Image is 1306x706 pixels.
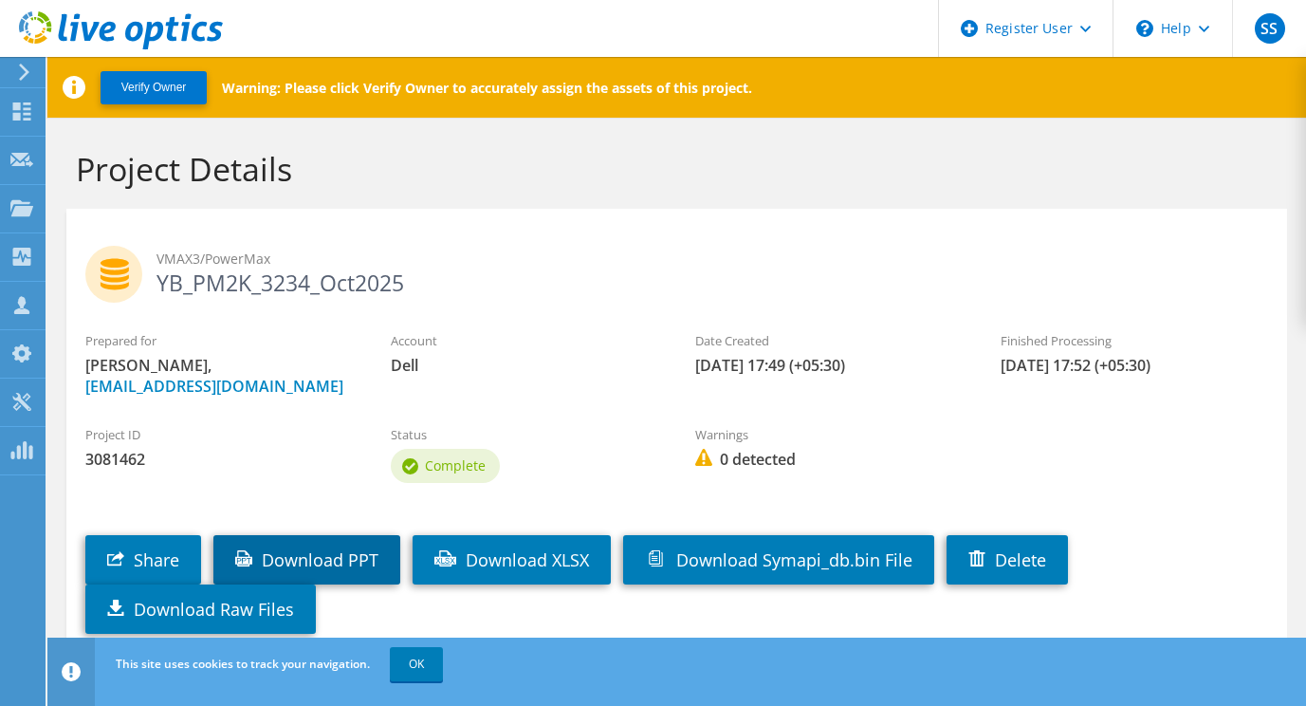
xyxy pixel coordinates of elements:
[390,647,443,681] a: OK
[222,79,752,97] p: Warning: Please click Verify Owner to accurately assign the assets of this project.
[695,355,963,376] span: [DATE] 17:49 (+05:30)
[85,449,353,470] span: 3081462
[156,249,1268,269] span: VMAX3/PowerMax
[947,535,1068,585] a: Delete
[76,149,1268,189] h1: Project Details
[1255,13,1285,44] span: SS
[695,449,963,470] span: 0 detected
[1001,355,1268,376] span: [DATE] 17:52 (+05:30)
[1001,331,1268,350] label: Finished Processing
[85,376,343,397] a: [EMAIL_ADDRESS][DOMAIN_NAME]
[391,355,658,376] span: Dell
[116,656,370,672] span: This site uses cookies to track your navigation.
[695,331,963,350] label: Date Created
[85,355,353,397] span: [PERSON_NAME],
[101,71,207,104] button: Verify Owner
[213,535,400,585] a: Download PPT
[1136,20,1153,37] svg: \n
[85,585,316,634] a: Download Raw Files
[85,535,201,585] a: Share
[425,456,486,474] span: Complete
[391,425,658,444] label: Status
[623,535,934,585] a: Download Symapi_db.bin File
[85,331,353,350] label: Prepared for
[391,331,658,350] label: Account
[85,246,1268,293] h2: YB_PM2K_3234_Oct2025
[695,425,963,444] label: Warnings
[85,425,353,444] label: Project ID
[413,535,611,585] a: Download XLSX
